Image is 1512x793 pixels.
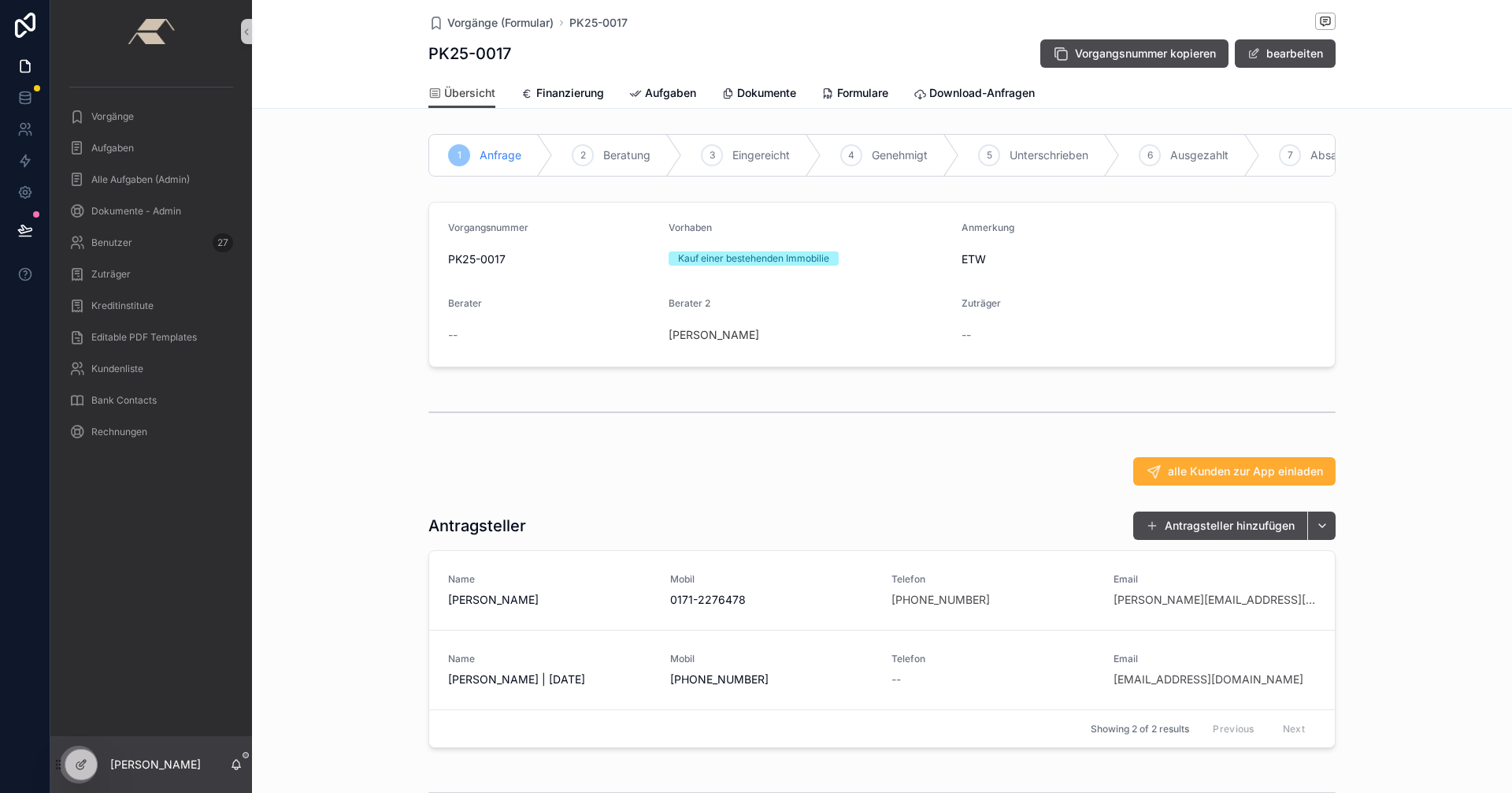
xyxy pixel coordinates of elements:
span: Zuträger [962,297,1001,309]
span: Zuträger [91,268,131,281]
span: 0171-2276478 [670,592,873,608]
button: alle Kunden zur App einladen [1133,457,1336,486]
span: alle Kunden zur App einladen [1168,464,1323,479]
a: Dokumente - Admin [60,197,243,225]
span: Aufgaben [645,85,696,101]
span: Finanzierung [536,85,604,101]
span: Vorgangsnummer [448,222,528,233]
span: Vorgänge (Formular) [447,15,554,31]
span: Aufgaben [91,142,134,155]
span: [PERSON_NAME] [448,592,651,608]
a: Editable PDF Templates [60,323,243,352]
span: 2 [580,149,586,162]
span: Showing 2 of 2 results [1091,723,1189,735]
p: [PERSON_NAME] [110,757,201,773]
a: Rechnungen [60,418,243,446]
a: Aufgaben [629,79,696,110]
span: Formulare [837,85,888,101]
span: Dokumente [737,85,796,101]
span: [PHONE_NUMBER] [670,672,873,687]
span: ETW [962,251,1243,267]
a: PK25-0017 [569,15,628,31]
button: Vorgangsnummer kopieren [1040,39,1228,68]
div: Kauf einer bestehenden Immobilie [678,251,829,266]
span: Anfrage [480,147,521,163]
div: 27 [213,233,233,252]
span: Genehmigt [872,147,928,163]
a: Kundenliste [60,355,243,383]
span: Vorgänge [91,110,134,123]
span: Kreditinstitute [91,300,154,312]
span: Ausgezahlt [1170,147,1228,163]
span: Absage (KD oder Bank) [1310,147,1432,163]
a: Zuträger [60,260,243,289]
span: 4 [848,149,854,162]
h1: PK25-0017 [428,43,511,65]
span: -- [891,672,901,687]
span: Rechnungen [91,426,147,438]
a: Dokumente [721,79,796,110]
a: Aufgaben [60,134,243,162]
span: Berater [448,297,482,309]
a: [EMAIL_ADDRESS][DOMAIN_NAME] [1114,672,1303,687]
span: Download-Anfragen [929,85,1035,101]
span: Email [1114,573,1317,586]
div: scrollable content [50,63,252,467]
span: 7 [1288,149,1293,162]
span: Alle Aufgaben (Admin) [91,173,190,186]
span: 1 [458,149,461,162]
span: PK25-0017 [448,251,656,267]
span: 6 [1147,149,1153,162]
span: Unterschrieben [1010,147,1088,163]
span: Berater 2 [669,297,710,309]
a: [PERSON_NAME][EMAIL_ADDRESS][PERSON_NAME][DOMAIN_NAME] [1114,592,1317,608]
span: Eingereicht [732,147,790,163]
span: Kundenliste [91,363,143,375]
a: Formulare [821,79,888,110]
span: -- [448,327,458,343]
a: Kreditinstitute [60,292,243,320]
span: Telefon [891,573,1095,586]
span: Name [448,653,651,665]
span: Mobil [670,573,873,586]
a: Übersicht [428,79,495,109]
span: Mobil [670,653,873,665]
a: Download-Anfragen [913,79,1035,110]
span: [PERSON_NAME] | [DATE] [448,672,651,687]
a: Alle Aufgaben (Admin) [60,166,243,194]
a: [PHONE_NUMBER] [891,592,990,608]
span: Dokumente - Admin [91,205,181,218]
span: Übersicht [444,85,495,101]
span: Name [448,573,651,586]
span: Beratung [603,147,650,163]
span: Telefon [891,653,1095,665]
button: Antragsteller hinzufügen [1133,512,1307,540]
span: Bank Contacts [91,394,157,407]
a: Vorgänge (Formular) [428,15,554,31]
button: bearbeiten [1235,39,1336,68]
span: -- [962,327,971,343]
span: Editable PDF Templates [91,331,197,344]
h1: Antragsteller [428,515,526,537]
img: App logo [128,19,174,44]
span: 3 [710,149,715,162]
span: Email [1114,653,1317,665]
a: Benutzer27 [60,229,243,257]
span: 5 [987,149,992,162]
a: Vorgänge [60,102,243,131]
a: Bank Contacts [60,386,243,415]
a: Finanzierung [521,79,604,110]
a: Name[PERSON_NAME] | [DATE]Mobil[PHONE_NUMBER]Telefon--Email[EMAIL_ADDRESS][DOMAIN_NAME] [429,630,1335,709]
span: Vorgangsnummer kopieren [1075,46,1216,61]
span: Vorhaben [669,222,712,233]
span: Benutzer [91,236,132,249]
a: Name[PERSON_NAME]Mobil0171-2276478Telefon[PHONE_NUMBER]Email[PERSON_NAME][EMAIL_ADDRESS][PERSON_N... [429,551,1335,630]
a: [PERSON_NAME] [669,327,759,343]
span: Anmerkung [962,222,1014,233]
